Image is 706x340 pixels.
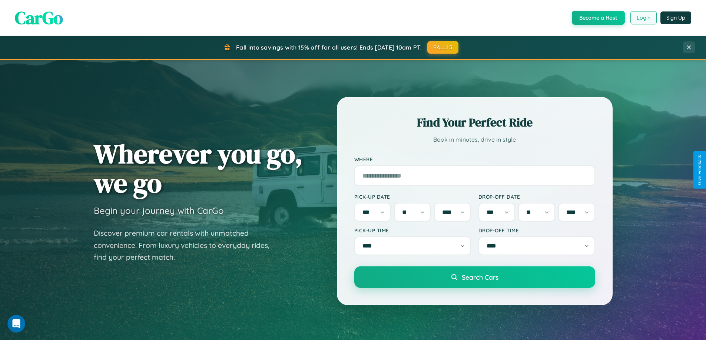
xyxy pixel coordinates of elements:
label: Drop-off Time [478,227,595,233]
span: Fall into savings with 15% off for all users! Ends [DATE] 10am PT. [236,44,422,51]
label: Where [354,156,595,162]
label: Pick-up Date [354,193,471,200]
h2: Find Your Perfect Ride [354,114,595,131]
h3: Begin your journey with CarGo [94,205,224,216]
iframe: Intercom live chat [7,315,25,333]
button: Sign Up [660,11,691,24]
button: Become a Host [572,11,625,25]
p: Discover premium car rentals with unmatched convenience. From luxury vehicles to everyday rides, ... [94,227,279,263]
div: Give Feedback [697,155,702,185]
label: Drop-off Date [478,193,595,200]
span: CarGo [15,6,63,30]
button: Search Cars [354,266,595,288]
button: FALL15 [427,41,458,54]
h1: Wherever you go, we go [94,139,303,198]
label: Pick-up Time [354,227,471,233]
span: Search Cars [462,273,498,281]
button: Login [630,11,657,24]
p: Book in minutes, drive in style [354,134,595,145]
